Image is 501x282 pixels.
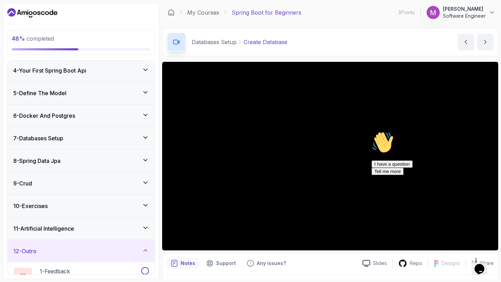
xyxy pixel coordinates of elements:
[7,7,57,18] a: Dashboard
[357,260,392,267] a: Slides
[8,150,154,172] button: 8-Spring Data Jpa
[8,240,154,262] button: 12-Outro
[443,13,486,19] p: Software Engineer
[477,34,494,50] button: next content
[243,258,290,269] button: Feedback button
[13,157,61,165] h3: 8 - Spring Data Jpa
[187,8,219,17] a: My Courses
[13,111,75,120] h3: 6 - Docker And Postgres
[257,260,286,267] p: Any issues?
[426,6,495,19] button: user profile image[PERSON_NAME]Software Engineer
[3,3,25,25] img: :wave:
[13,89,66,97] h3: 5 - Define The Model
[202,258,240,269] button: Support button
[13,202,48,210] h3: 10 - Exercises
[232,8,301,17] p: Spring Boot for Beginners
[398,9,415,16] p: 3 Points
[8,195,154,217] button: 10-Exercises
[40,267,70,275] p: 1 - Feedback
[167,258,199,269] button: notes button
[8,105,154,127] button: 6-Docker And Postgres
[13,247,37,255] h3: 12 - Outro
[13,224,74,233] h3: 11 - Artificial Intelligence
[8,217,154,240] button: 11-Artificial Intelligence
[13,179,32,188] h3: 9 - Crud
[393,259,428,268] a: Repo
[13,66,86,75] h3: 4 - Your First Spring Boot Api
[13,134,63,142] h3: 7 - Databases Setup
[373,260,387,267] p: Slides
[3,3,128,47] div: 👋Hi! How can we help?I have a questionTell me more
[12,35,54,42] span: completed
[3,39,35,47] button: Tell me more
[3,32,44,39] button: I have a question
[442,260,460,267] p: Designs
[168,9,175,16] a: Dashboard
[8,82,154,104] button: 5-Define The Model
[466,260,494,267] button: Share
[216,260,236,267] p: Support
[192,38,237,46] p: Databases Setup
[181,260,195,267] p: Notes
[472,254,494,275] iframe: chat widget
[443,6,486,13] p: [PERSON_NAME]
[244,38,287,46] p: Create Database
[12,35,25,42] span: 48 %
[427,6,440,19] img: user profile image
[369,128,494,251] iframe: chat widget
[162,62,498,250] iframe: 3 - Create Database
[8,127,154,149] button: 7-Databases Setup
[410,260,422,267] p: Repo
[8,59,154,82] button: 4-Your First Spring Boot Api
[3,21,69,26] span: Hi! How can we help?
[8,172,154,194] button: 9-Crud
[458,34,474,50] button: previous content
